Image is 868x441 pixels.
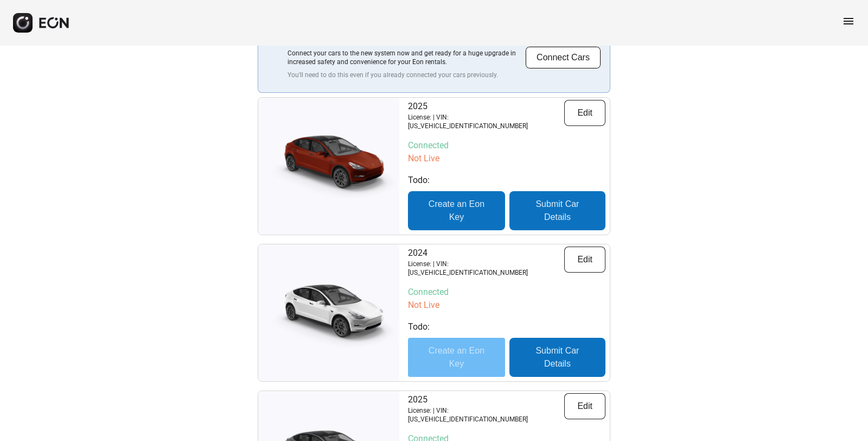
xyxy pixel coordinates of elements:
button: Connect Cars [525,46,601,69]
p: You'll need to do this even if you already connected your cars previously. [288,71,525,79]
button: Submit Car Details [509,338,605,377]
p: License: | VIN: [US_VEHICLE_IDENTIFICATION_NUMBER] [408,113,564,130]
button: Edit [564,393,605,419]
p: Not Live [408,299,605,312]
p: 2024 [408,247,564,260]
p: Todo: [408,174,605,187]
span: menu [842,15,855,28]
p: License: | VIN: [US_VEHICLE_IDENTIFICATION_NUMBER] [408,406,564,424]
p: 2025 [408,393,564,406]
p: Connect your cars to the new system now and get ready for a huge upgrade in increased safety and ... [288,49,525,66]
button: Edit [564,247,605,273]
p: Todo: [408,320,605,333]
img: car [258,131,399,201]
button: Submit Car Details [509,191,605,230]
p: Connected [408,286,605,299]
button: Edit [564,100,605,126]
p: License: | VIN: [US_VEHICLE_IDENTIFICATION_NUMBER] [408,260,564,277]
button: Create an Eon Key [408,338,505,377]
p: 2025 [408,100,564,113]
p: Connected [408,139,605,152]
img: car [258,278,399,348]
p: Not Live [408,152,605,165]
button: Create an Eon Key [408,191,505,230]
